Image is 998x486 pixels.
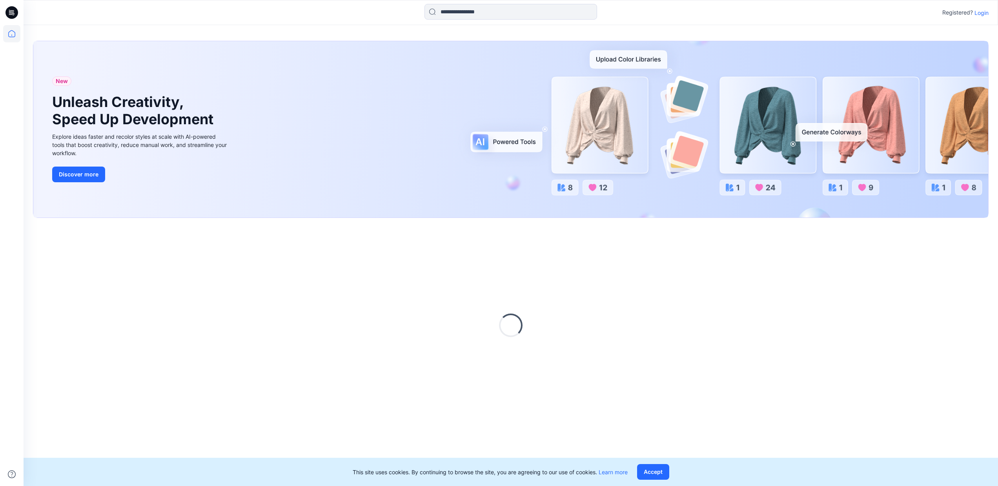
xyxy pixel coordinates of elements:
[52,167,229,182] a: Discover more
[56,76,68,86] span: New
[52,167,105,182] button: Discover more
[52,132,229,157] div: Explore ideas faster and recolor styles at scale with AI-powered tools that boost creativity, red...
[353,468,628,476] p: This site uses cookies. By continuing to browse the site, you are agreeing to our use of cookies.
[974,9,989,17] p: Login
[599,469,628,475] a: Learn more
[942,8,973,17] p: Registered?
[52,94,217,127] h1: Unleash Creativity, Speed Up Development
[637,464,669,480] button: Accept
